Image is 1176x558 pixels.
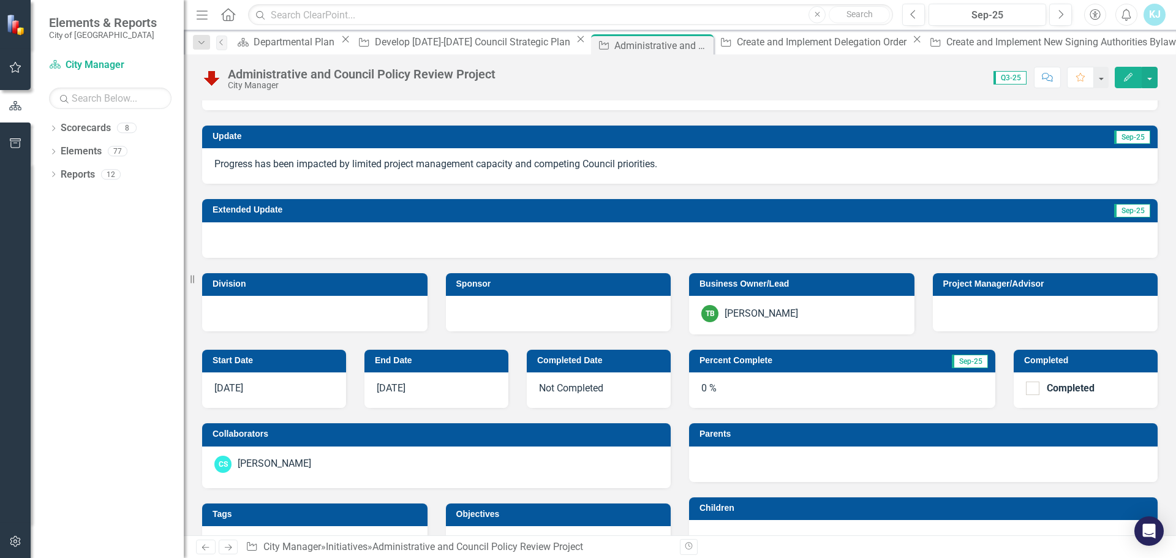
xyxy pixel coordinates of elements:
div: Sep-25 [933,8,1042,23]
button: Sep-25 [929,4,1046,26]
a: City Manager [263,541,321,552]
div: » » [246,540,671,554]
img: Below Plan [202,68,222,88]
h3: Project Manager/Advisor [943,279,1152,288]
h3: Update [213,132,624,141]
span: Sep-25 [1114,130,1150,144]
a: Initiatives [326,541,367,552]
h3: Completed [1024,356,1151,365]
h3: End Date [375,356,502,365]
h3: Extended Update [213,205,825,214]
h3: Parents [699,429,1151,439]
input: Search ClearPoint... [248,4,893,26]
div: [PERSON_NAME] [238,457,311,471]
input: Search Below... [49,88,171,109]
h3: Division [213,279,421,288]
div: 77 [108,146,127,157]
h3: Completed Date [537,356,665,365]
a: Reports [61,168,95,182]
div: Administrative and Council Policy Review Project [614,38,710,53]
h3: Objectives [456,510,665,519]
div: CS [214,456,232,473]
div: Not Completed [527,372,671,408]
a: City Manager [49,58,171,72]
h3: Tags [213,510,421,519]
h3: Percent Complete [699,356,891,365]
div: 12 [101,169,121,179]
h3: Children [699,503,1151,513]
div: Create and Implement Delegation Order [737,34,910,50]
p: Progress has been impacted by limited project management capacity and competing Council priorities. [214,157,1145,172]
div: TB [701,305,718,322]
div: City Manager [228,81,496,90]
span: Sep-25 [952,355,988,368]
h3: Collaborators [213,429,665,439]
a: Scorecards [61,121,111,135]
div: 0 % [689,372,995,408]
small: City of [GEOGRAPHIC_DATA] [49,30,157,40]
div: Open Intercom Messenger [1134,516,1164,546]
span: Search [846,9,873,19]
div: 8 [117,123,137,134]
span: [DATE] [377,382,405,394]
span: Sep-25 [1114,204,1150,217]
a: Elements [61,145,102,159]
h3: Sponsor [456,279,665,288]
span: [DATE] [214,382,243,394]
a: Develop [DATE]-[DATE] Council Strategic Plan [353,34,573,50]
div: [PERSON_NAME] [725,307,798,321]
span: Q3-25 [993,71,1027,85]
img: ClearPoint Strategy [6,13,28,35]
div: Administrative and Council Policy Review Project [228,67,496,81]
a: Create and Implement Delegation Order [716,34,910,50]
button: Search [829,6,890,23]
h3: Business Owner/Lead [699,279,908,288]
div: Develop [DATE]-[DATE] Council Strategic Plan [375,34,573,50]
h3: Start Date [213,356,340,365]
div: Departmental Plan [254,34,338,50]
a: Departmental Plan [233,34,338,50]
button: KJ [1144,4,1166,26]
div: Administrative and Council Policy Review Project [372,541,583,552]
span: Elements & Reports [49,15,157,30]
